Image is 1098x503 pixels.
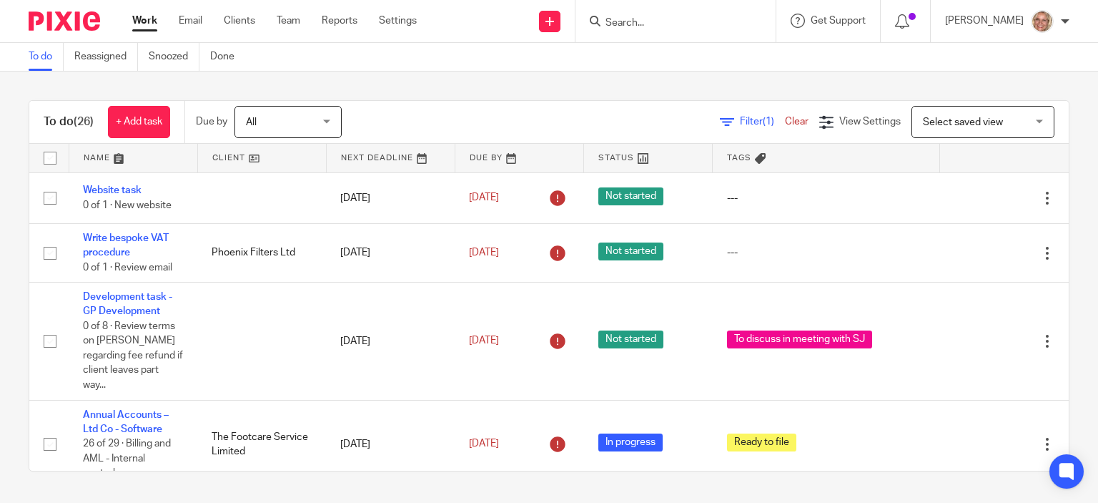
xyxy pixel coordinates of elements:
[83,200,172,210] span: 0 of 1 · New website
[326,400,455,488] td: [DATE]
[923,117,1003,127] span: Select saved view
[224,14,255,28] a: Clients
[598,187,663,205] span: Not started
[83,292,172,316] a: Development task - GP Development
[469,336,499,346] span: [DATE]
[108,106,170,138] a: + Add task
[727,434,796,451] span: Ready to file
[179,14,202,28] a: Email
[811,16,866,26] span: Get Support
[469,193,499,203] span: [DATE]
[83,263,172,273] span: 0 of 1 · Review email
[598,434,663,451] span: In progress
[29,11,100,31] img: Pixie
[197,223,326,282] td: Phoenix Filters Ltd
[44,114,94,130] h1: To do
[246,117,257,127] span: All
[197,400,326,488] td: The Footcare Service Limited
[469,248,499,258] span: [DATE]
[83,233,169,258] a: Write bespoke VAT procedure
[196,114,227,129] p: Due by
[326,172,455,223] td: [DATE]
[74,116,94,127] span: (26)
[83,321,183,390] span: 0 of 8 · Review terms on [PERSON_NAME] regarding fee refund if client leaves part way...
[604,17,733,30] input: Search
[210,43,245,71] a: Done
[74,43,138,71] a: Reassigned
[83,185,142,195] a: Website task
[945,14,1024,28] p: [PERSON_NAME]
[149,43,199,71] a: Snoozed
[785,117,808,127] a: Clear
[727,245,926,260] div: ---
[83,439,171,479] span: 26 of 29 · Billing and AML - Internal controls
[277,14,300,28] a: Team
[29,43,64,71] a: To do
[326,283,455,401] td: [DATE]
[326,223,455,282] td: [DATE]
[727,331,872,348] span: To discuss in meeting with SJ
[727,154,751,162] span: Tags
[132,14,157,28] a: Work
[598,243,663,260] span: Not started
[469,439,499,449] span: [DATE]
[379,14,417,28] a: Settings
[839,117,901,127] span: View Settings
[763,117,774,127] span: (1)
[727,191,926,205] div: ---
[83,410,169,434] a: Annual Accounts – Ltd Co - Software
[1031,10,1054,33] img: SJ.jpg
[322,14,357,28] a: Reports
[740,117,785,127] span: Filter
[598,331,663,348] span: Not started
